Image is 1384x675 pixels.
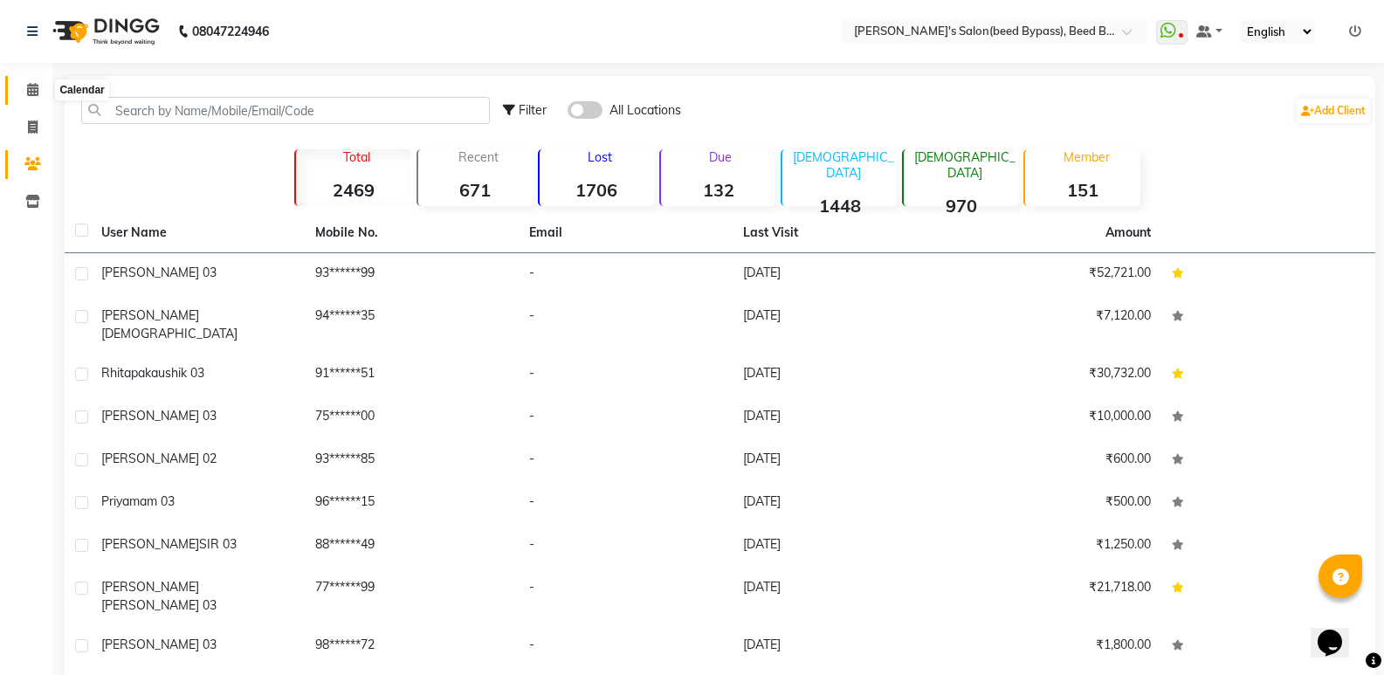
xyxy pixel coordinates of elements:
strong: 970 [904,195,1018,217]
p: [DEMOGRAPHIC_DATA] [911,149,1018,181]
td: - [519,396,733,439]
p: [DEMOGRAPHIC_DATA] [789,149,897,181]
b: 08047224946 [192,7,269,56]
strong: 151 [1025,179,1140,201]
span: [PERSON_NAME] 02 [101,451,217,466]
td: ₹600.00 [947,439,1161,482]
span: [PERSON_NAME] [101,307,199,323]
span: kaushik 03 [145,365,204,381]
strong: 2469 [296,179,410,201]
td: [DATE] [733,253,947,296]
th: Email [519,213,733,253]
span: [PERSON_NAME] 03 [101,637,217,652]
span: All Locations [609,101,681,120]
td: ₹7,120.00 [947,296,1161,354]
span: [PERSON_NAME] [101,579,199,595]
span: [PERSON_NAME] [101,536,199,552]
span: Filter [519,102,547,118]
td: ₹52,721.00 [947,253,1161,296]
td: - [519,525,733,568]
td: [DATE] [733,482,947,525]
strong: 1706 [540,179,654,201]
td: ₹1,800.00 [947,625,1161,668]
td: - [519,482,733,525]
td: [DATE] [733,396,947,439]
p: Recent [425,149,533,165]
td: [DATE] [733,354,947,396]
td: ₹500.00 [947,482,1161,525]
span: rhitapa [101,365,145,381]
p: Member [1032,149,1140,165]
strong: 671 [418,179,533,201]
th: Mobile No. [305,213,519,253]
td: - [519,439,733,482]
td: ₹1,250.00 [947,525,1161,568]
td: - [519,253,733,296]
input: Search by Name/Mobile/Email/Code [81,97,490,124]
th: Last Visit [733,213,947,253]
td: [DATE] [733,296,947,354]
th: Amount [1095,213,1161,252]
span: [DEMOGRAPHIC_DATA] [101,326,238,341]
td: [DATE] [733,568,947,625]
span: SIR 03 [199,536,237,552]
span: mam 03 [129,493,175,509]
td: [DATE] [733,625,947,668]
span: [PERSON_NAME] 03 [101,408,217,424]
strong: 132 [661,179,775,201]
td: - [519,296,733,354]
td: - [519,354,733,396]
td: ₹21,718.00 [947,568,1161,625]
span: [PERSON_NAME] 03 [101,265,217,280]
td: ₹30,732.00 [947,354,1161,396]
td: ₹10,000.00 [947,396,1161,439]
td: [DATE] [733,439,947,482]
a: Add Client [1297,99,1370,123]
th: User Name [91,213,305,253]
span: priya [101,493,129,509]
td: - [519,568,733,625]
td: [DATE] [733,525,947,568]
strong: 1448 [782,195,897,217]
p: Lost [547,149,654,165]
p: Total [303,149,410,165]
p: Due [664,149,775,165]
td: - [519,625,733,668]
iframe: chat widget [1311,605,1367,658]
div: Calendar [55,79,108,100]
span: [PERSON_NAME] 03 [101,597,217,613]
img: logo [45,7,164,56]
